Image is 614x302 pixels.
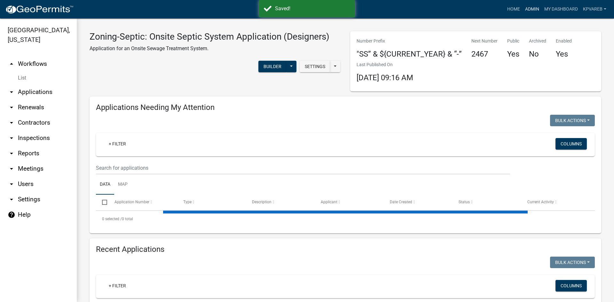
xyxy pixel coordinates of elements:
[96,195,108,210] datatable-header-cell: Select
[183,200,192,204] span: Type
[556,50,572,59] h4: Yes
[521,195,590,210] datatable-header-cell: Current Activity
[96,174,114,195] a: Data
[8,165,15,173] i: arrow_drop_down
[96,211,595,227] div: 0 total
[104,138,131,150] a: + Filter
[550,115,595,126] button: Bulk Actions
[555,280,587,291] button: Columns
[96,103,595,112] h4: Applications Needing My Attention
[542,3,580,15] a: My Dashboard
[357,61,413,68] p: Last Published On
[459,200,470,204] span: Status
[8,180,15,188] i: arrow_drop_down
[550,257,595,268] button: Bulk Actions
[300,61,330,72] button: Settings
[390,200,412,204] span: Date Created
[258,61,287,72] button: Builder
[177,195,246,210] datatable-header-cell: Type
[8,119,15,127] i: arrow_drop_down
[8,211,15,219] i: help
[383,195,452,210] datatable-header-cell: Date Created
[90,31,329,42] h3: Zoning-Septic: Onsite Septic System Application (Designers)
[555,138,587,150] button: Columns
[90,45,329,52] p: Application for an Onsite Sewage Treatment System.
[523,3,542,15] a: Admin
[453,195,521,210] datatable-header-cell: Status
[471,38,498,44] p: Next Number
[108,195,177,210] datatable-header-cell: Application Number
[246,195,315,210] datatable-header-cell: Description
[529,50,546,59] h4: No
[505,3,523,15] a: Home
[96,245,595,254] h4: Recent Applications
[556,38,572,44] p: Enabled
[8,134,15,142] i: arrow_drop_down
[529,38,546,44] p: Archived
[8,60,15,68] i: arrow_drop_up
[8,104,15,111] i: arrow_drop_down
[507,50,519,59] h4: Yes
[252,200,272,204] span: Description
[8,150,15,157] i: arrow_drop_down
[8,196,15,203] i: arrow_drop_down
[8,88,15,96] i: arrow_drop_down
[114,200,149,204] span: Application Number
[527,200,554,204] span: Current Activity
[102,217,122,221] span: 0 selected /
[315,195,383,210] datatable-header-cell: Applicant
[357,38,462,44] p: Number Prefix
[275,5,350,12] div: Saved!
[580,3,609,15] a: kpvareb
[104,280,131,291] a: + Filter
[96,161,510,174] input: Search for applications
[357,50,462,59] h4: "SS” & ${CURRENT_YEAR} & “-”
[507,38,519,44] p: Public
[321,200,337,204] span: Applicant
[357,73,413,82] span: [DATE] 09:16 AM
[471,50,498,59] h4: 2467
[114,174,131,195] a: Map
